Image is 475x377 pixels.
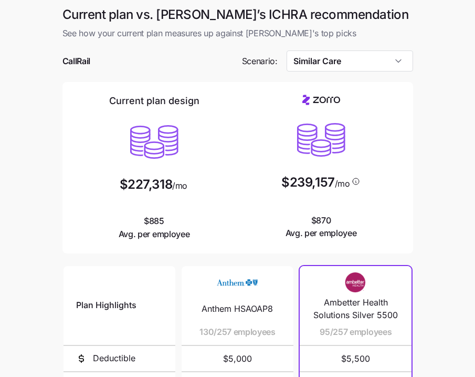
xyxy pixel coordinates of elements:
span: Avg. per employee [119,228,190,241]
span: $870 [286,214,357,240]
span: Anthem HSAOAP8 [202,302,273,315]
span: Deductible [93,352,135,365]
span: See how your current plan measures up against [PERSON_NAME]'s top picks [62,27,413,40]
span: /mo [172,181,187,190]
span: Ambetter Health Solutions Silver 5500 [312,296,399,322]
h1: Current plan vs. [PERSON_NAME]’s ICHRA recommendation [62,6,413,23]
span: /mo [335,179,350,188]
img: Carrier [335,272,377,292]
h2: Current plan design [109,95,199,107]
img: Carrier [216,272,258,292]
span: $239,157 [281,176,334,189]
span: Scenario: [242,55,278,68]
span: $885 [119,215,190,241]
span: 130/257 employees [199,325,276,339]
span: Plan Highlights [76,299,136,312]
span: $227,318 [120,178,172,191]
span: Avg. per employee [286,227,357,240]
span: $5,500 [312,346,399,371]
span: $5,000 [194,346,281,371]
span: 95/257 employees [320,325,392,339]
span: CallRail [62,55,90,68]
